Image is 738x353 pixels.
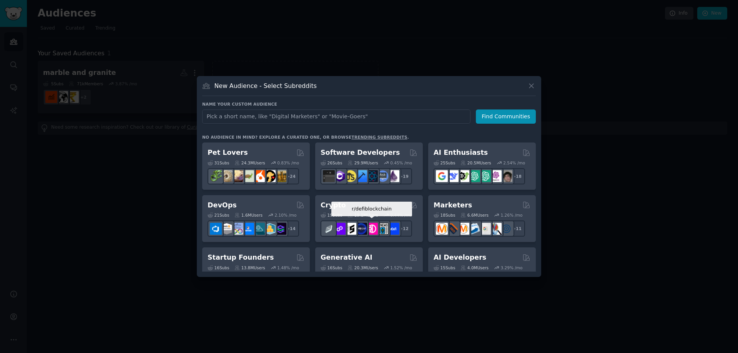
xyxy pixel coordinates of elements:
div: 21 Sub s [208,212,229,218]
div: 1.48 % /mo [277,265,299,270]
img: DeepSeek [447,170,459,182]
h2: Crypto [321,201,346,210]
div: 29.9M Users [347,160,378,166]
img: chatgpt_promptDesign [468,170,480,182]
h2: Generative AI [321,253,372,262]
img: MarketingResearch [490,223,502,235]
div: 1.26 % /mo [501,212,523,218]
img: ballpython [221,170,233,182]
div: 2.10 % /mo [275,212,297,218]
a: trending subreddits [351,135,407,139]
img: platformengineering [253,223,265,235]
div: No audience in mind? Explore a curated one, or browse . [202,134,409,140]
div: 24.3M Users [234,160,265,166]
div: 1.52 % /mo [390,265,412,270]
img: iOSProgramming [355,170,367,182]
img: ethstaker [344,223,356,235]
div: 6.6M Users [460,212,489,218]
img: cockatiel [253,170,265,182]
img: ArtificalIntelligence [500,170,512,182]
img: reactnative [366,170,378,182]
div: 15 Sub s [434,265,455,270]
img: herpetology [210,170,222,182]
div: + 12 [396,220,412,237]
h2: AI Enthusiasts [434,148,488,157]
div: 16 Sub s [208,265,229,270]
div: 3.29 % /mo [501,265,523,270]
img: PlatformEngineers [274,223,286,235]
div: 20.3M Users [347,265,378,270]
div: 26 Sub s [321,160,342,166]
img: Docker_DevOps [231,223,243,235]
img: content_marketing [436,223,448,235]
input: Pick a short name, like "Digital Marketers" or "Movie-Goers" [202,109,470,124]
img: chatgpt_prompts_ [479,170,491,182]
img: learnjavascript [344,170,356,182]
img: CryptoNews [377,223,389,235]
img: GoogleGeminiAI [436,170,448,182]
img: azuredevops [210,223,222,235]
img: software [323,170,335,182]
div: 4.0M Users [460,265,489,270]
h2: DevOps [208,201,237,210]
div: 25 Sub s [434,160,455,166]
div: + 14 [283,220,299,237]
h3: New Audience - Select Subreddits [214,82,317,90]
div: + 19 [396,168,412,184]
div: 0.44 % /mo [390,212,412,218]
div: + 24 [283,168,299,184]
h2: Marketers [434,201,472,210]
div: + 18 [509,168,525,184]
img: leopardgeckos [231,170,243,182]
img: AskComputerScience [377,170,389,182]
img: aws_cdk [264,223,276,235]
div: 0.83 % /mo [277,160,299,166]
img: defiblockchain [366,223,378,235]
img: AWS_Certified_Experts [221,223,233,235]
div: 13.8M Users [234,265,265,270]
div: 1.6M Users [234,212,263,218]
img: 0xPolygon [334,223,346,235]
img: AskMarketing [457,223,469,235]
div: 18 Sub s [434,212,455,218]
h2: Software Developers [321,148,400,157]
div: 0.45 % /mo [390,160,412,166]
div: 20.5M Users [460,160,491,166]
img: Emailmarketing [468,223,480,235]
img: turtle [242,170,254,182]
img: dogbreed [274,170,286,182]
img: ethfinance [323,223,335,235]
img: googleads [479,223,491,235]
img: bigseo [447,223,459,235]
div: 19 Sub s [321,212,342,218]
img: DevOpsLinks [242,223,254,235]
img: AItoolsCatalog [457,170,469,182]
img: defi_ [387,223,399,235]
button: Find Communities [476,109,536,124]
img: PetAdvice [264,170,276,182]
div: + 11 [509,220,525,237]
div: 31 Sub s [208,160,229,166]
h2: Pet Lovers [208,148,248,157]
h2: Startup Founders [208,253,274,262]
img: OnlineMarketing [500,223,512,235]
h3: Name your custom audience [202,101,536,107]
div: 2.54 % /mo [503,160,525,166]
h2: AI Developers [434,253,486,262]
img: OpenAIDev [490,170,502,182]
img: elixir [387,170,399,182]
img: csharp [334,170,346,182]
div: 16 Sub s [321,265,342,270]
img: web3 [355,223,367,235]
div: 19.1M Users [347,212,378,218]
